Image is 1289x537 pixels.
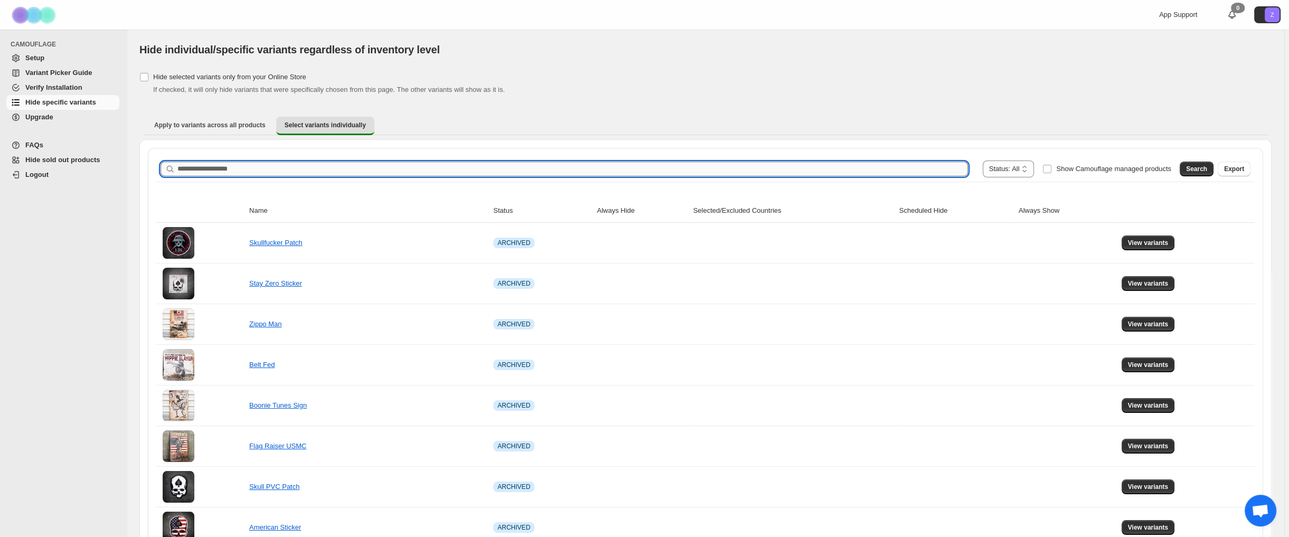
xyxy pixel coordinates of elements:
a: American Sticker [249,523,301,531]
span: Hide individual/specific variants regardless of inventory level [139,44,440,55]
img: Skullfucker Patch [163,227,194,259]
a: Stay Zero Sticker [249,279,302,287]
span: Select variants individually [285,121,366,129]
a: Hide sold out products [6,153,119,167]
span: If checked, it will only hide variants that were specifically chosen from this page. The other va... [153,86,505,93]
div: 0 [1231,3,1245,13]
a: Boonie Tunes Sign [249,401,307,409]
span: Export [1224,165,1244,173]
span: App Support [1159,11,1197,18]
a: Skullfucker Patch [249,239,302,247]
a: Zippo Man [249,320,281,328]
button: View variants [1122,235,1175,250]
a: Open chat [1245,495,1276,526]
a: Flag Raiser USMC [249,442,306,450]
img: Zippo Man [163,308,194,340]
img: Belt Fed [163,349,194,381]
span: Apply to variants across all products [154,121,266,129]
span: ARCHIVED [497,361,530,369]
button: View variants [1122,439,1175,454]
img: Boonie Tunes Sign [163,390,194,421]
button: Export [1218,162,1250,176]
img: Flag Raiser USMC [163,430,194,462]
span: ARCHIVED [497,320,530,328]
span: ARCHIVED [497,279,530,288]
button: View variants [1122,276,1175,291]
button: Avatar with initials Z [1254,6,1281,23]
button: Apply to variants across all products [146,117,274,134]
span: Hide selected variants only from your Online Store [153,73,306,81]
span: Verify Installation [25,83,82,91]
span: CAMOUFLAGE [11,40,121,49]
button: View variants [1122,398,1175,413]
span: View variants [1128,239,1169,247]
span: Hide sold out products [25,156,100,164]
button: View variants [1122,520,1175,535]
span: Search [1186,165,1207,173]
span: ARCHIVED [497,239,530,247]
span: Upgrade [25,113,53,121]
th: Name [246,199,490,223]
th: Always Show [1015,199,1118,223]
span: View variants [1128,401,1169,410]
span: ARCHIVED [497,483,530,491]
span: Variant Picker Guide [25,69,92,77]
span: ARCHIVED [497,442,530,450]
img: Camouflage [8,1,61,30]
span: ARCHIVED [497,401,530,410]
a: FAQs [6,138,119,153]
span: View variants [1128,442,1169,450]
button: Select variants individually [276,117,374,135]
button: View variants [1122,317,1175,332]
img: Stay Zero Sticker [163,268,194,299]
a: Skull PVC Patch [249,483,299,491]
a: Setup [6,51,119,65]
a: Variant Picker Guide [6,65,119,80]
a: Verify Installation [6,80,119,95]
text: Z [1271,12,1274,18]
th: Scheduled Hide [896,199,1015,223]
span: Hide specific variants [25,98,96,106]
span: Show Camouflage managed products [1056,165,1171,173]
th: Status [490,199,594,223]
a: Belt Fed [249,361,275,369]
span: ARCHIVED [497,523,530,532]
a: Upgrade [6,110,119,125]
th: Selected/Excluded Countries [690,199,896,223]
th: Always Hide [594,199,690,223]
span: FAQs [25,141,43,149]
span: Avatar with initials Z [1265,7,1279,22]
a: Hide specific variants [6,95,119,110]
span: View variants [1128,320,1169,328]
button: View variants [1122,357,1175,372]
span: Setup [25,54,44,62]
button: Search [1180,162,1213,176]
a: 0 [1227,10,1237,20]
span: View variants [1128,483,1169,491]
a: Logout [6,167,119,182]
span: View variants [1128,523,1169,532]
span: View variants [1128,279,1169,288]
button: View variants [1122,479,1175,494]
img: Skull PVC Patch [163,471,194,503]
span: Logout [25,171,49,178]
span: View variants [1128,361,1169,369]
